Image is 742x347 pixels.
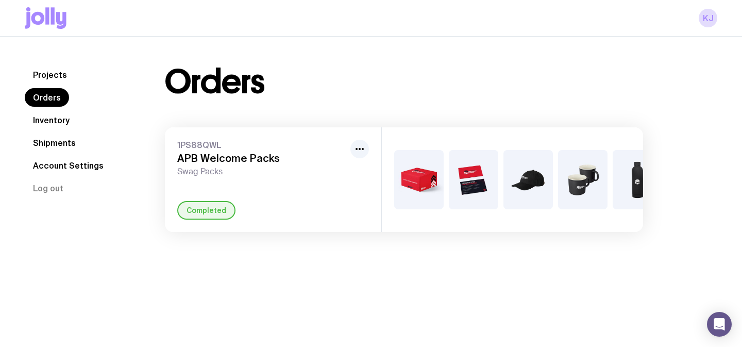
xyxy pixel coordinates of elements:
a: Account Settings [25,156,112,175]
a: KJ [699,9,717,27]
a: Projects [25,65,75,84]
h3: APB Welcome Packs [177,152,346,164]
button: Log out [25,179,72,197]
div: Open Intercom Messenger [707,312,732,337]
span: Swag Packs [177,167,346,177]
span: 1PS88QWL [177,140,346,150]
a: Orders [25,88,69,107]
h1: Orders [165,65,264,98]
a: Shipments [25,134,84,152]
a: Inventory [25,111,78,129]
div: Completed [177,201,235,220]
